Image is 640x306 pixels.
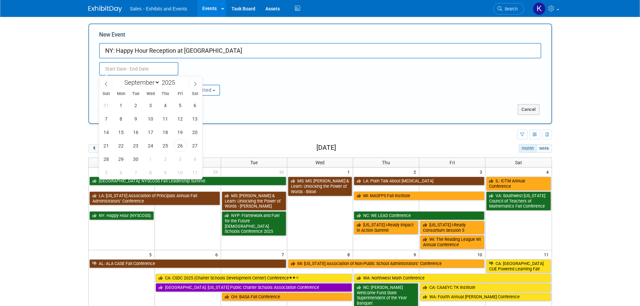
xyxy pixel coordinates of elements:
span: Wed [315,160,325,165]
a: [GEOGRAPHIC_DATA]: NYSCOSS Fall Leadership Summit [89,177,286,185]
a: MS: MS: [PERSON_NAME] & Learn: Unlocking the Power of Words - Biloxi [288,177,352,196]
span: 10 [477,250,485,259]
span: October 2, 2025 [159,152,172,166]
span: September 3, 2025 [144,99,157,112]
span: September 4, 2025 [159,99,172,112]
span: Sat [187,92,202,96]
a: [US_STATE] i-Ready Impact in Action Summit [354,221,418,234]
span: Fri [173,92,187,96]
span: October 7, 2025 [129,166,142,179]
h2: [DATE] [316,144,336,151]
span: October 4, 2025 [188,152,202,166]
span: Fri [450,160,455,165]
span: September 25, 2025 [159,139,172,152]
span: Sales - Exhibits and Events [130,6,187,11]
a: WA: Fourth Annual [PERSON_NAME] Conference [420,293,551,301]
span: October 10, 2025 [174,166,187,179]
span: September 11, 2025 [159,112,172,125]
span: Tue [250,160,258,165]
span: Mon [114,92,128,96]
span: 11 [543,250,552,259]
span: Sun [99,92,114,96]
span: September 23, 2025 [129,139,142,152]
span: September 12, 2025 [174,112,187,125]
a: Search [493,3,524,15]
span: September 5, 2025 [174,99,187,112]
a: MI: [US_STATE] Association of Non-Public School Administrators’ Conference [288,259,485,268]
a: AL: ALA CASE Fall Conference [89,259,286,268]
span: 2 [413,168,419,176]
input: Name of Trade Show / Conference [99,43,541,58]
a: MS: [PERSON_NAME] & Learn: Unlocking the Power of Words - [PERSON_NAME] [222,191,286,211]
span: September 19, 2025 [174,126,187,139]
span: October 1, 2025 [144,152,157,166]
span: Thu [382,160,390,165]
span: September 1, 2025 [115,99,128,112]
span: 6 [215,250,221,259]
span: September 10, 2025 [144,112,157,125]
a: CA: CAAEYC TK Institute [420,283,551,292]
a: OH: BASA Fall Conference [222,293,352,301]
span: October 9, 2025 [159,166,172,179]
span: 8 [347,250,353,259]
a: WI: The Reading League WI Annual Conference [420,235,484,249]
span: 1 [347,168,353,176]
a: LA: [US_STATE] Association of Principals Annual Fall Administrators’ Conference [89,191,220,205]
span: September 18, 2025 [159,126,172,139]
span: 7 [281,250,287,259]
input: Start Date - End Date [99,62,178,76]
span: September 2, 2025 [129,99,142,112]
div: Participation: [174,76,240,84]
span: Wed [143,92,158,96]
span: September 14, 2025 [100,126,113,139]
a: IL: ICTM Annual Conference [486,177,551,190]
span: September 7, 2025 [100,112,113,125]
a: [GEOGRAPHIC_DATA]: [US_STATE] Public Charter Schools Association Conference [156,283,352,292]
span: September 29, 2025 [115,152,128,166]
select: Month [121,78,160,87]
a: NC: WE LEAD Conference [354,211,484,220]
span: 4 [546,168,552,176]
span: October 5, 2025 [100,166,113,179]
button: Cancel [518,104,540,115]
button: month [519,144,537,153]
div: Attendance / Format: [99,76,164,84]
span: September 22, 2025 [115,139,128,152]
span: 3 [479,168,485,176]
a: VA: Southwest [US_STATE] Council of Teachers of Mathematics Fall Conference [486,191,551,211]
span: October 8, 2025 [144,166,157,179]
span: Search [502,6,518,11]
span: September 16, 2025 [129,126,142,139]
span: Tue [128,92,143,96]
a: CA: CSDC 2025 (Charter Schools Development Center) Conference [156,274,352,282]
a: [US_STATE] i-Ready Consortium Session 5 [420,221,484,234]
span: September 21, 2025 [100,139,113,152]
img: Kara Haven [533,2,546,15]
button: prev [88,144,101,153]
span: 9 [413,250,419,259]
span: September 20, 2025 [188,126,202,139]
span: September 17, 2025 [144,126,157,139]
span: September 9, 2025 [129,112,142,125]
span: September 30, 2025 [129,152,142,166]
span: September 27, 2025 [188,139,202,152]
label: New Event [99,31,125,41]
span: September 28, 2025 [100,152,113,166]
a: NYP: Framework and Fuel for the Future [DEMOGRAPHIC_DATA] Schools Conference 2025 [222,211,286,236]
img: ExhibitDay [88,6,122,12]
span: October 11, 2025 [188,166,202,179]
span: 30 [279,168,287,176]
span: September 15, 2025 [115,126,128,139]
span: September 26, 2025 [174,139,187,152]
span: September 8, 2025 [115,112,128,125]
a: WA: Northwest Math Conference [354,274,551,282]
a: MI: MASFPS Fall Institute [354,191,484,200]
span: 5 [148,250,155,259]
span: Thu [158,92,173,96]
span: September 13, 2025 [188,112,202,125]
input: Year [160,79,180,86]
button: week [536,144,552,153]
span: October 3, 2025 [174,152,187,166]
span: Sat [515,160,522,165]
span: October 6, 2025 [115,166,128,179]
